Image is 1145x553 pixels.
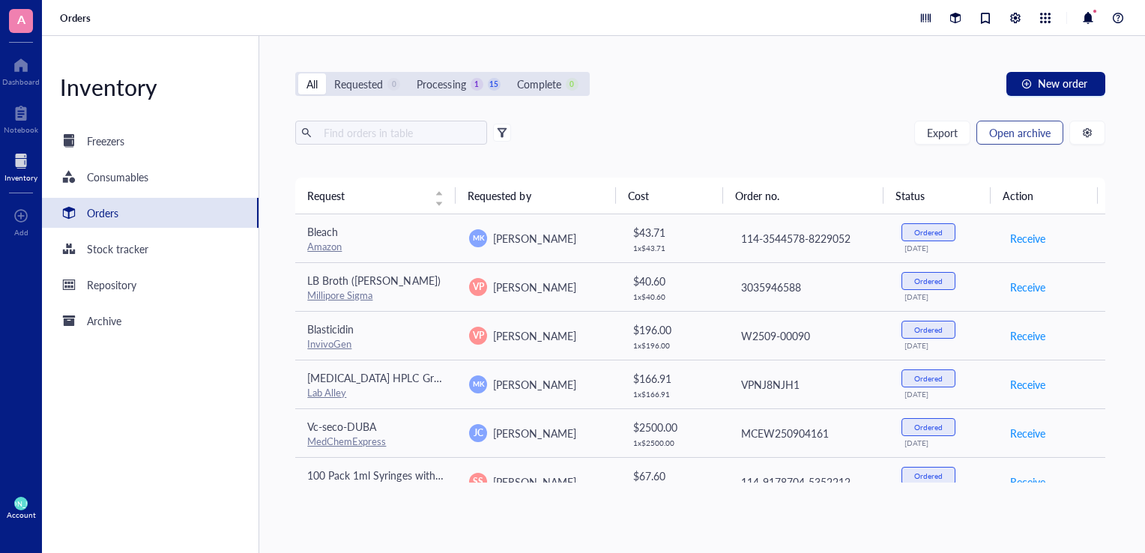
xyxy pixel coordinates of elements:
[17,10,25,28] span: A
[728,311,889,360] td: W2509-00090
[307,434,386,448] a: MedChemExpress
[4,149,37,182] a: Inventory
[493,328,575,343] span: [PERSON_NAME]
[42,306,259,336] a: Archive
[728,214,889,263] td: 114-3544578-8229052
[307,224,338,239] span: Bleach
[334,76,383,92] div: Requested
[42,198,259,228] a: Orders
[904,244,985,253] div: [DATE]
[728,457,889,506] td: 114-9178704-5352212
[87,133,124,149] div: Freezers
[60,11,94,25] a: Orders
[493,279,575,294] span: [PERSON_NAME]
[307,273,440,288] span: LB Broth ([PERSON_NAME])
[318,121,481,144] input: Find orders in table
[741,230,877,247] div: 114-3544578-8229052
[741,425,877,441] div: MCEW250904161
[989,127,1051,139] span: Open archive
[904,438,985,447] div: [DATE]
[616,178,723,214] th: Cost
[1009,470,1046,494] button: Receive
[493,426,575,441] span: [PERSON_NAME]
[387,78,400,91] div: 0
[473,329,484,342] span: VP
[723,178,883,214] th: Order no.
[914,325,943,334] div: Ordered
[904,341,985,350] div: [DATE]
[728,360,889,408] td: VPNJ8NJH1
[1038,77,1087,89] span: New order
[473,475,483,489] span: SS
[566,78,578,91] div: 0
[633,341,716,350] div: 1 x $ 196.00
[456,178,616,214] th: Requested by
[1006,72,1105,96] button: New order
[914,423,943,432] div: Ordered
[307,288,372,302] a: Millipore Sigma
[493,377,575,392] span: [PERSON_NAME]
[991,178,1098,214] th: Action
[307,419,376,434] span: Vc-seco-DUBA
[306,76,318,92] div: All
[42,270,259,300] a: Repository
[307,239,342,253] a: Amazon
[1010,230,1045,247] span: Receive
[914,121,970,145] button: Export
[4,101,38,134] a: Notebook
[914,374,943,383] div: Ordered
[2,53,40,86] a: Dashboard
[473,232,484,243] span: MK
[633,419,716,435] div: $ 2500.00
[417,76,465,92] div: Processing
[4,173,37,182] div: Inventory
[1009,372,1046,396] button: Receive
[307,336,351,351] a: InvivoGen
[1009,226,1046,250] button: Receive
[741,474,877,490] div: 114-9178704-5352212
[1009,275,1046,299] button: Receive
[633,390,716,399] div: 1 x $ 166.91
[728,408,889,457] td: MCEW250904161
[87,276,136,293] div: Repository
[42,126,259,156] a: Freezers
[741,327,877,344] div: W2509-00090
[493,231,575,246] span: [PERSON_NAME]
[87,312,121,329] div: Archive
[488,78,501,91] div: 15
[728,262,889,311] td: 3035946588
[1010,376,1045,393] span: Receive
[927,127,958,139] span: Export
[42,162,259,192] a: Consumables
[633,370,716,387] div: $ 166.91
[741,279,877,295] div: 3035946588
[633,438,716,447] div: 1 x $ 2500.00
[1009,421,1046,445] button: Receive
[87,205,118,221] div: Orders
[295,72,589,96] div: segmented control
[493,474,575,489] span: [PERSON_NAME]
[295,178,456,214] th: Request
[14,228,28,237] div: Add
[42,72,259,102] div: Inventory
[741,376,877,393] div: VPNJ8NJH1
[1010,474,1045,490] span: Receive
[42,234,259,264] a: Stock tracker
[1010,425,1045,441] span: Receive
[1010,279,1045,295] span: Receive
[633,468,716,484] div: $ 67.60
[473,378,484,389] span: MK
[474,426,483,440] span: JC
[517,76,561,92] div: Complete
[87,169,148,185] div: Consumables
[4,125,38,134] div: Notebook
[2,77,40,86] div: Dashboard
[307,468,934,483] span: 100 Pack 1ml Syringes with Needle - 27G 1/2 inch Disposable 1cc Luer Lock Syringe for Scientific ...
[307,187,426,204] span: Request
[307,321,354,336] span: Blasticidin
[307,385,346,399] a: Lab Alley
[1010,327,1045,344] span: Receive
[1009,324,1046,348] button: Receive
[307,370,673,385] span: [MEDICAL_DATA] HPLC Grade 200 Proof (100%) Non-Denatured Pure Alcohol
[904,292,985,301] div: [DATE]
